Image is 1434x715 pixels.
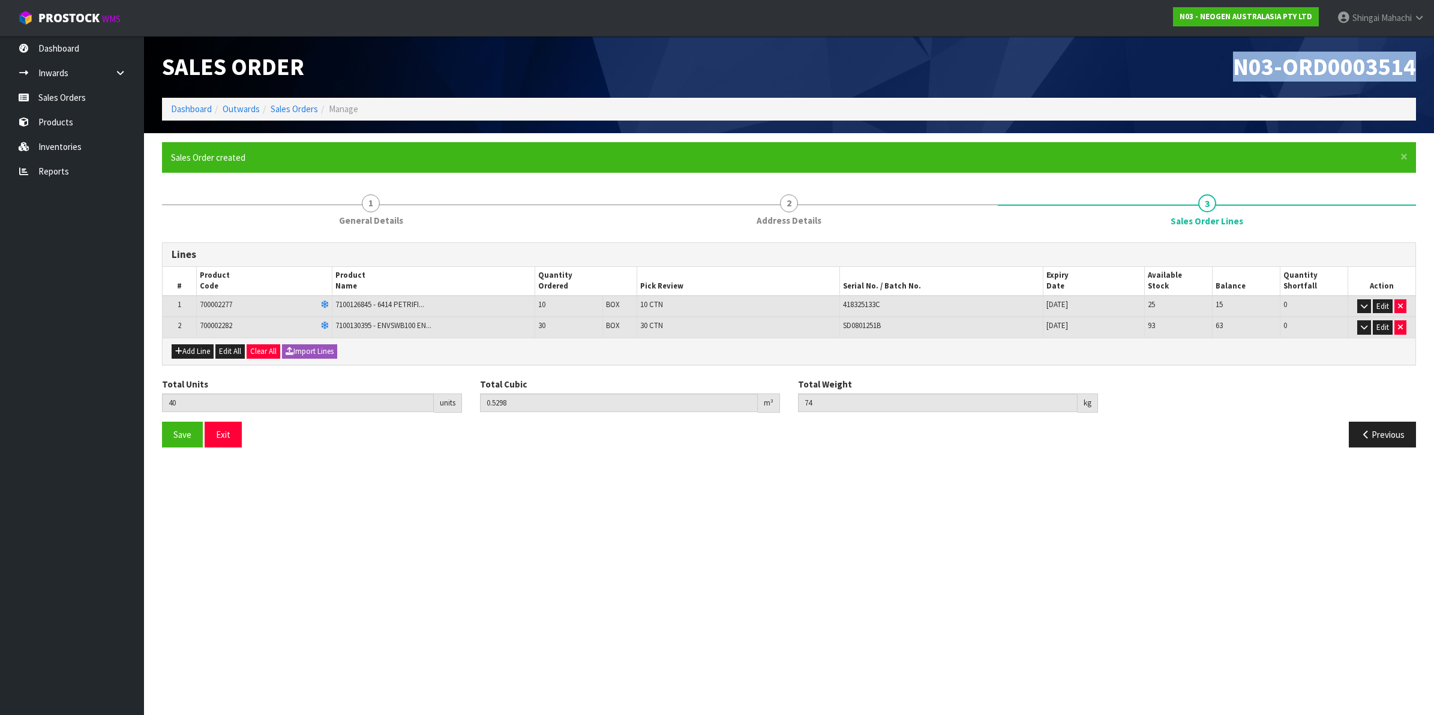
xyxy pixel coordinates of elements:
[1171,215,1243,227] span: Sales Order Lines
[1216,299,1223,310] span: 15
[162,233,1416,456] span: Sales Order Lines
[434,393,462,413] div: units
[1283,299,1287,310] span: 0
[178,320,181,331] span: 2
[271,103,318,115] a: Sales Orders
[102,13,121,25] small: WMS
[173,429,191,440] span: Save
[1148,320,1155,331] span: 93
[362,194,380,212] span: 1
[1180,11,1312,22] strong: N03 - NEOGEN AUSTRALASIA PTY LTD
[223,103,260,115] a: Outwards
[1148,299,1155,310] span: 25
[172,344,214,359] button: Add Line
[162,52,304,82] span: Sales Order
[640,320,663,331] span: 30 CTN
[1381,12,1412,23] span: Mahachi
[538,299,545,310] span: 10
[606,320,620,331] span: BOX
[200,320,232,331] span: 700002282
[640,299,663,310] span: 10 CTN
[162,393,434,412] input: Total Units
[1198,194,1216,212] span: 3
[1349,422,1416,447] button: Previous
[321,301,329,309] i: Frozen Goods
[162,378,208,390] label: Total Units
[215,344,245,359] button: Edit All
[1216,320,1223,331] span: 63
[798,378,852,390] label: Total Weight
[1283,320,1287,331] span: 0
[1233,52,1416,82] span: N03-ORD0003514
[1348,267,1415,296] th: Action
[321,322,329,330] i: Frozen Goods
[1078,393,1098,413] div: kg
[247,344,280,359] button: Clear All
[480,378,527,390] label: Total Cubic
[1046,320,1068,331] span: [DATE]
[162,422,203,447] button: Save
[205,422,242,447] button: Exit
[282,344,337,359] button: Import Lines
[840,267,1043,296] th: Serial No. / Batch No.
[1373,320,1393,335] button: Edit
[335,299,424,310] span: 7100126845 - 6414 PETRIFI...
[480,393,758,412] input: Total Cubic
[178,299,181,310] span: 1
[1212,267,1280,296] th: Balance
[780,194,798,212] span: 2
[329,103,358,115] span: Manage
[332,267,535,296] th: Product Name
[1043,267,1144,296] th: Expiry Date
[798,393,1078,412] input: Total Weight
[843,299,880,310] span: 418325133C
[38,10,100,26] span: ProStock
[843,320,881,331] span: SD0801251B
[535,267,637,296] th: Quantity Ordered
[200,299,232,310] span: 700002277
[196,267,332,296] th: Product Code
[1400,148,1408,165] span: ×
[637,267,840,296] th: Pick Review
[606,299,620,310] span: BOX
[1373,299,1393,314] button: Edit
[163,267,196,296] th: #
[335,320,431,331] span: 7100130395 - ENVSWB100 EN...
[172,249,1406,260] h3: Lines
[758,393,780,413] div: m³
[1046,299,1068,310] span: [DATE]
[538,320,545,331] span: 30
[757,214,821,227] span: Address Details
[1145,267,1213,296] th: Available Stock
[1352,12,1379,23] span: Shingai
[18,10,33,25] img: cube-alt.png
[171,103,212,115] a: Dashboard
[339,214,403,227] span: General Details
[1280,267,1348,296] th: Quantity Shortfall
[171,152,245,163] span: Sales Order created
